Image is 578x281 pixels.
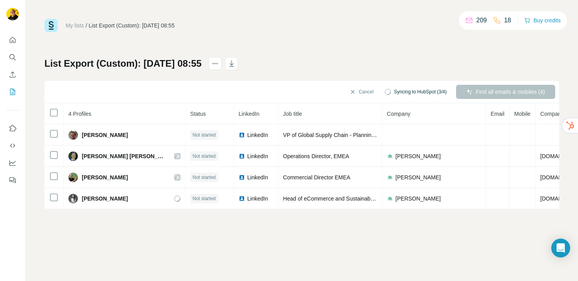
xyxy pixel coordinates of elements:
span: Job title [283,111,302,117]
button: Use Surfe API [6,139,19,153]
img: Avatar [68,151,78,161]
button: My lists [6,85,19,99]
span: Not started [193,174,216,181]
img: LinkedIn logo [239,132,245,138]
span: Company [387,111,410,117]
span: LinkedIn [247,173,268,181]
img: Surfe Logo [44,19,58,32]
span: [PERSON_NAME] [396,152,441,160]
span: [PERSON_NAME] [82,131,128,139]
img: company-logo [387,195,393,202]
span: Email [491,111,504,117]
span: Not started [193,131,216,139]
img: Avatar [68,173,78,182]
img: LinkedIn logo [239,195,245,202]
li: / [86,22,87,29]
span: LinkedIn [239,111,260,117]
button: Quick start [6,33,19,47]
img: LinkedIn logo [239,174,245,181]
a: My lists [66,22,84,29]
span: Mobile [514,111,530,117]
p: 18 [504,16,511,25]
img: LinkedIn logo [239,153,245,159]
span: LinkedIn [247,195,268,203]
button: Buy credits [524,15,561,26]
span: VP of Global Supply Chain - Planning and Logistics [283,132,408,138]
span: [PERSON_NAME] [PERSON_NAME] [82,152,166,160]
div: Open Intercom Messenger [551,239,570,257]
button: Search [6,50,19,64]
button: Feedback [6,173,19,187]
span: LinkedIn [247,131,268,139]
span: Not started [193,153,216,160]
button: Enrich CSV [6,68,19,82]
span: 4 Profiles [68,111,91,117]
span: [PERSON_NAME] [82,173,128,181]
img: company-logo [387,174,393,181]
span: LinkedIn [247,152,268,160]
button: Use Surfe on LinkedIn [6,121,19,135]
span: Commercial Director EMEA [283,174,350,181]
span: Head of eCommerce and Sustainability, [GEOGRAPHIC_DATA] [283,195,438,202]
button: Cancel [344,85,379,99]
span: Status [190,111,206,117]
span: [PERSON_NAME] [396,195,441,203]
span: Operations Director, EMEA [283,153,349,159]
img: company-logo [387,153,393,159]
div: List Export (Custom): [DATE] 08:55 [89,22,175,29]
span: [PERSON_NAME] [396,173,441,181]
button: Dashboard [6,156,19,170]
p: 209 [476,16,487,25]
button: actions [209,57,221,70]
img: Avatar [68,194,78,203]
span: [PERSON_NAME] [82,195,128,203]
h1: List Export (Custom): [DATE] 08:55 [44,57,202,70]
span: Syncing to HubSpot (3/4) [394,88,447,95]
img: Avatar [68,130,78,140]
img: Avatar [6,8,19,20]
span: Not started [193,195,216,202]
